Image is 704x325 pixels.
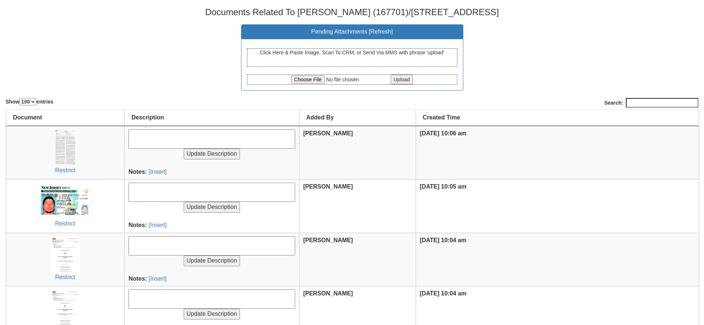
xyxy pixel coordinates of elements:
h3: Pending Attachments [ ] [247,28,457,35]
b: [DATE] 10:04 am [420,290,467,297]
th: Created Time [416,110,699,126]
a: Restrict [55,167,75,173]
label: Search: [604,98,698,108]
th: Added By [299,110,416,126]
b: [DATE] 10:04 am [420,237,467,243]
b: [DATE] 10:06 am [420,130,467,136]
h3: Documents Related To [PERSON_NAME] (167701)/[STREET_ADDRESS] [6,7,698,17]
a: Restrict [55,220,75,227]
input: Update Description [184,255,240,266]
a: [Insert] [149,169,167,175]
b: Notes: [129,222,147,228]
div: Click Here & Paste Image, Scan To CRM, or Send Via MMS with phrase 'upload' [247,48,457,67]
input: Update Description [184,149,240,159]
img: uid(148)-103b3cee-e522-39cd-4b70-3c8e0aab0b17.jpg [51,236,79,273]
a: Restrict [55,274,75,280]
a: [Insert] [149,275,167,282]
th: Document [6,110,124,126]
input: Update Description [184,309,240,319]
th: [PERSON_NAME] [299,233,416,287]
b: [DATE] 10:05 am [420,183,467,190]
label: Show entries [6,98,53,105]
th: [PERSON_NAME] [299,126,416,180]
b: Notes: [129,169,147,175]
input: Upload [391,75,413,84]
a: Refresh [370,28,391,35]
img: uid(148)-f5ffed11-18d2-72d8-3c4e-da12cce6767b.jpg [54,129,77,166]
input: Update Description [184,202,240,213]
a: [Insert] [149,222,167,228]
th: Description [124,110,299,126]
input: Search: [626,98,698,108]
b: Notes: [129,275,147,282]
img: uid(148)-2c669551-151e-2aef-3bb0-818fc637a0a0.jpg [39,183,91,220]
th: [PERSON_NAME] [299,179,416,233]
select: Showentries [19,98,36,105]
